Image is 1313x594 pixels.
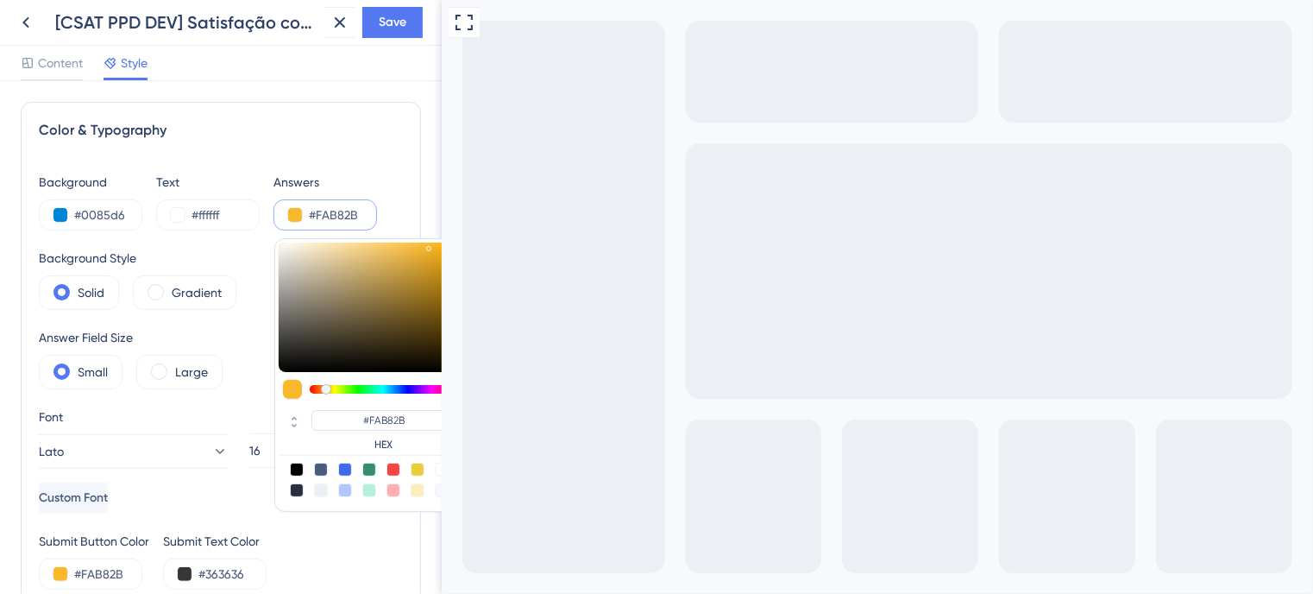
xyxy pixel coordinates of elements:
span: Custom Font [39,488,108,509]
span: Save [379,12,406,33]
div: Background Style [39,248,236,269]
div: Answers [273,172,377,193]
span: Style [121,53,148,73]
div: Answer Field Size [39,327,223,348]
span: Content [38,53,83,73]
div: Color & Typography [39,120,403,141]
div: O quão satisfeito você está com nossa Plataforma? [21,45,331,66]
label: Gradient [172,282,222,303]
label: HEX [311,438,456,452]
span: 16 [249,440,261,461]
span: Lato [39,441,64,462]
div: Rate 3 star [161,79,175,97]
button: Lato [39,434,229,469]
div: Pouco! [134,107,173,123]
div: Rate 2 star [148,79,161,97]
div: Close survey [311,14,331,35]
div: Rate 1 star [134,79,148,97]
button: Save [362,7,423,38]
div: [CSAT PPD DEV] Satisfação com produto. [55,10,317,35]
button: Custom Font [39,483,108,514]
div: Muito! [173,107,210,123]
div: Submit Text Color [163,531,267,552]
div: Rate 4 star [175,79,189,97]
div: Go to Question 2 [41,14,62,35]
label: Solid [78,282,104,303]
div: star rating [134,79,211,97]
div: Rate 5 star [189,79,203,97]
div: Text [156,172,260,193]
button: 16 [249,433,318,468]
label: Small [78,362,108,382]
span: Question 1 / 3 [162,14,184,35]
div: Background [39,172,142,193]
label: Large [175,362,208,382]
div: Font [39,407,229,427]
div: Submit Button Color [39,531,149,552]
